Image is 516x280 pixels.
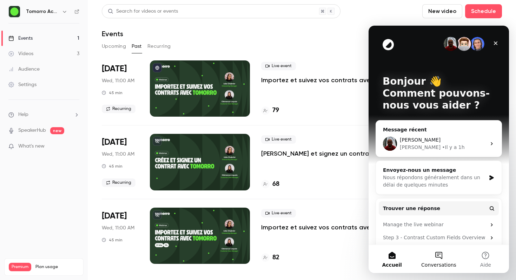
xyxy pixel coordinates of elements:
[132,41,142,52] button: Past
[272,253,279,262] h4: 82
[261,209,296,217] span: Live event
[8,50,33,57] div: Videos
[102,134,139,190] div: Jun 18 Wed, 11:00 AM (Europe/Paris)
[9,263,31,271] span: Premium
[261,106,279,115] a: 79
[8,66,40,73] div: Audience
[102,237,123,243] div: 45 min
[102,163,123,169] div: 45 min
[261,76,393,84] a: Importez et suivez vos contrats avec [PERSON_NAME]
[102,63,127,74] span: [DATE]
[261,62,296,70] span: Live event
[8,35,33,42] div: Events
[18,111,28,118] span: Help
[26,8,59,15] h6: Tomorro Academy
[261,135,296,144] span: Live event
[50,127,64,134] span: new
[422,4,462,18] button: New video
[102,105,135,113] span: Recurring
[102,137,127,148] span: [DATE]
[102,77,134,84] span: Wed, 11:00 AM
[102,224,134,232] span: Wed, 11:00 AM
[9,6,20,17] img: Tomorro Academy
[102,208,139,264] div: May 21 Wed, 11:00 AM (Europe/Paris)
[369,26,509,273] iframe: Intercom live chat
[35,264,79,270] span: Plan usage
[102,178,135,187] span: Recurring
[18,127,46,134] a: SpeakerHub
[18,143,45,150] span: What's new
[261,223,393,232] a: Importez et suivez vos contrats avec [PERSON_NAME]
[102,210,127,222] span: [DATE]
[272,106,279,115] h4: 79
[261,180,279,189] a: 68
[102,41,126,52] button: Upcoming
[102,30,123,38] h1: Events
[261,149,393,158] a: [PERSON_NAME] et signez un contrat avec [PERSON_NAME]
[147,41,171,52] button: Recurring
[8,111,79,118] li: help-dropdown-opener
[102,151,134,158] span: Wed, 11:00 AM
[272,180,279,189] h4: 68
[261,253,279,262] a: 82
[465,4,502,18] button: Schedule
[8,81,37,88] div: Settings
[108,8,178,15] div: Search for videos or events
[102,60,139,117] div: Jul 23 Wed, 11:00 AM (Europe/Paris)
[102,90,123,96] div: 45 min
